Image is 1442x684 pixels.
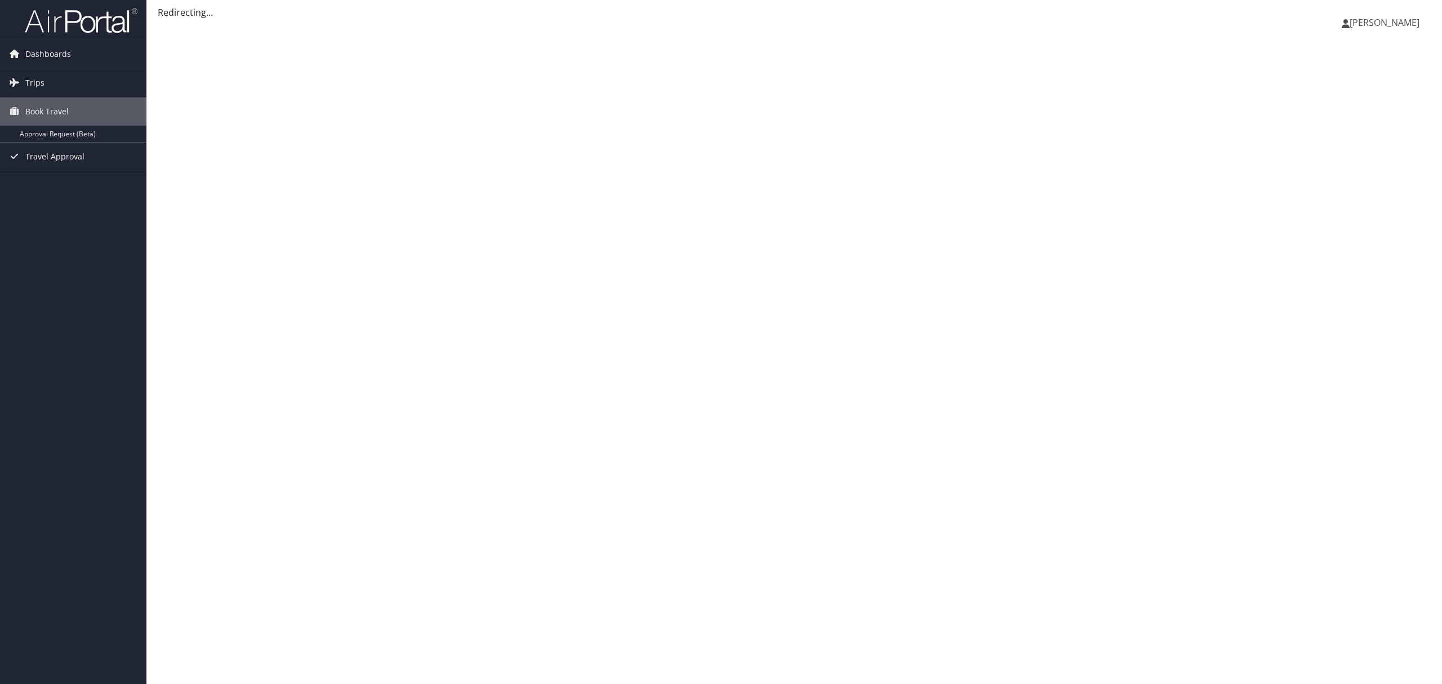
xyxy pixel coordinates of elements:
[1350,16,1419,29] span: [PERSON_NAME]
[25,69,44,97] span: Trips
[25,143,84,171] span: Travel Approval
[25,97,69,126] span: Book Travel
[25,7,137,34] img: airportal-logo.png
[25,40,71,68] span: Dashboards
[1342,6,1431,39] a: [PERSON_NAME]
[158,6,1431,19] div: Redirecting...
